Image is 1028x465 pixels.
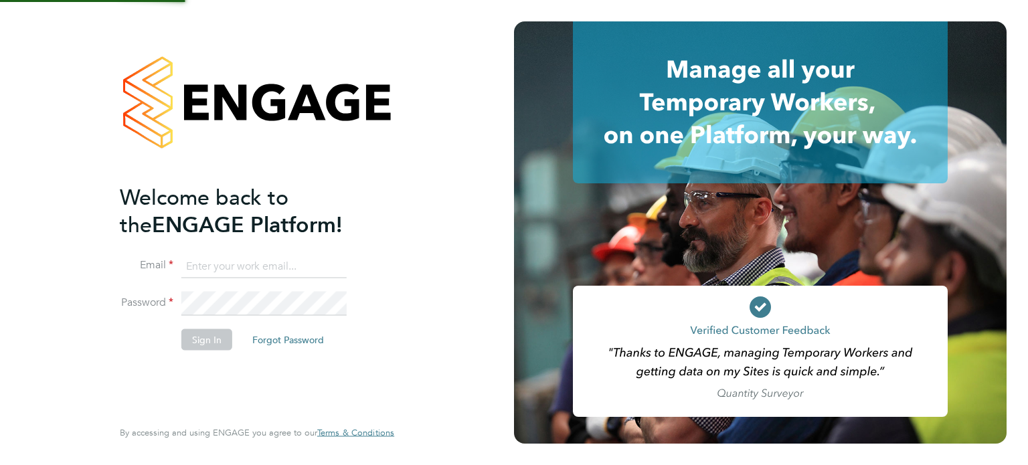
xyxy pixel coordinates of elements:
[120,183,381,238] h2: ENGAGE Platform!
[242,329,335,351] button: Forgot Password
[120,296,173,310] label: Password
[120,427,394,438] span: By accessing and using ENGAGE you agree to our
[317,428,394,438] a: Terms & Conditions
[317,427,394,438] span: Terms & Conditions
[181,329,232,351] button: Sign In
[120,258,173,272] label: Email
[181,254,347,278] input: Enter your work email...
[120,184,288,238] span: Welcome back to the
